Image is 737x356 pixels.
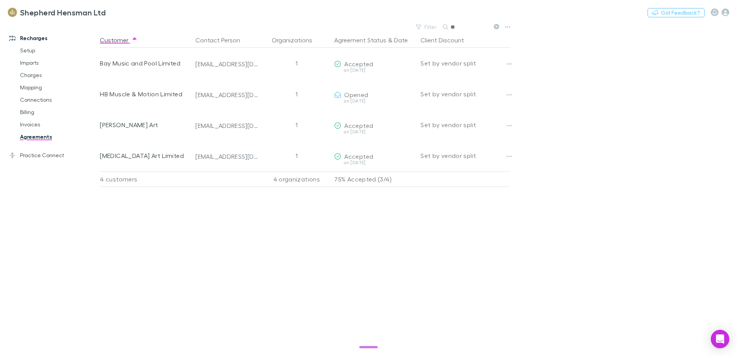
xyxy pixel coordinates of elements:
[262,140,331,171] div: 1
[12,118,104,131] a: Invoices
[20,8,106,17] h3: Shepherd Hensman Ltd
[195,91,259,99] div: [EMAIL_ADDRESS][DOMAIN_NAME]
[421,109,510,140] div: Set by vendor split
[2,32,104,44] a: Recharges
[12,94,104,106] a: Connections
[344,153,373,160] span: Accepted
[195,60,259,68] div: [EMAIL_ADDRESS][DOMAIN_NAME]
[421,79,510,109] div: Set by vendor split
[8,8,17,17] img: Shepherd Hensman Ltd's Logo
[262,79,331,109] div: 1
[12,44,104,57] a: Setup
[12,57,104,69] a: Imports
[344,122,373,129] span: Accepted
[334,172,414,186] p: 75% Accepted (3/4)
[262,109,331,140] div: 1
[195,153,259,160] div: [EMAIL_ADDRESS][DOMAIN_NAME]
[421,32,473,48] button: Client Discount
[12,69,104,81] a: Charges
[648,8,705,17] button: Got Feedback?
[100,171,192,187] div: 4 customers
[334,32,414,48] div: &
[334,129,414,134] div: on [DATE]
[12,81,104,94] a: Mapping
[262,48,331,79] div: 1
[100,79,189,109] div: HB Muscle & Motion Limited
[421,140,510,171] div: Set by vendor split
[334,32,386,48] button: Agreement Status
[394,32,408,48] button: Date
[100,48,189,79] div: Bay Music and Pool Limited
[12,131,104,143] a: Agreements
[272,32,321,48] button: Organizations
[195,122,259,129] div: [EMAIL_ADDRESS][DOMAIN_NAME]
[344,91,368,98] span: Opened
[3,3,110,22] a: Shepherd Hensman Ltd
[100,140,189,171] div: [MEDICAL_DATA] Art Limited
[100,109,189,140] div: [PERSON_NAME] Art
[334,160,414,165] div: on [DATE]
[2,149,104,161] a: Practice Connect
[12,106,104,118] a: Billing
[344,60,373,67] span: Accepted
[262,171,331,187] div: 4 organizations
[334,99,414,103] div: on [DATE]
[412,22,441,32] button: Filter
[195,32,249,48] button: Contact Person
[711,330,729,348] div: Open Intercom Messenger
[100,32,138,48] button: Customer
[421,48,510,79] div: Set by vendor split
[334,68,414,72] div: on [DATE]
